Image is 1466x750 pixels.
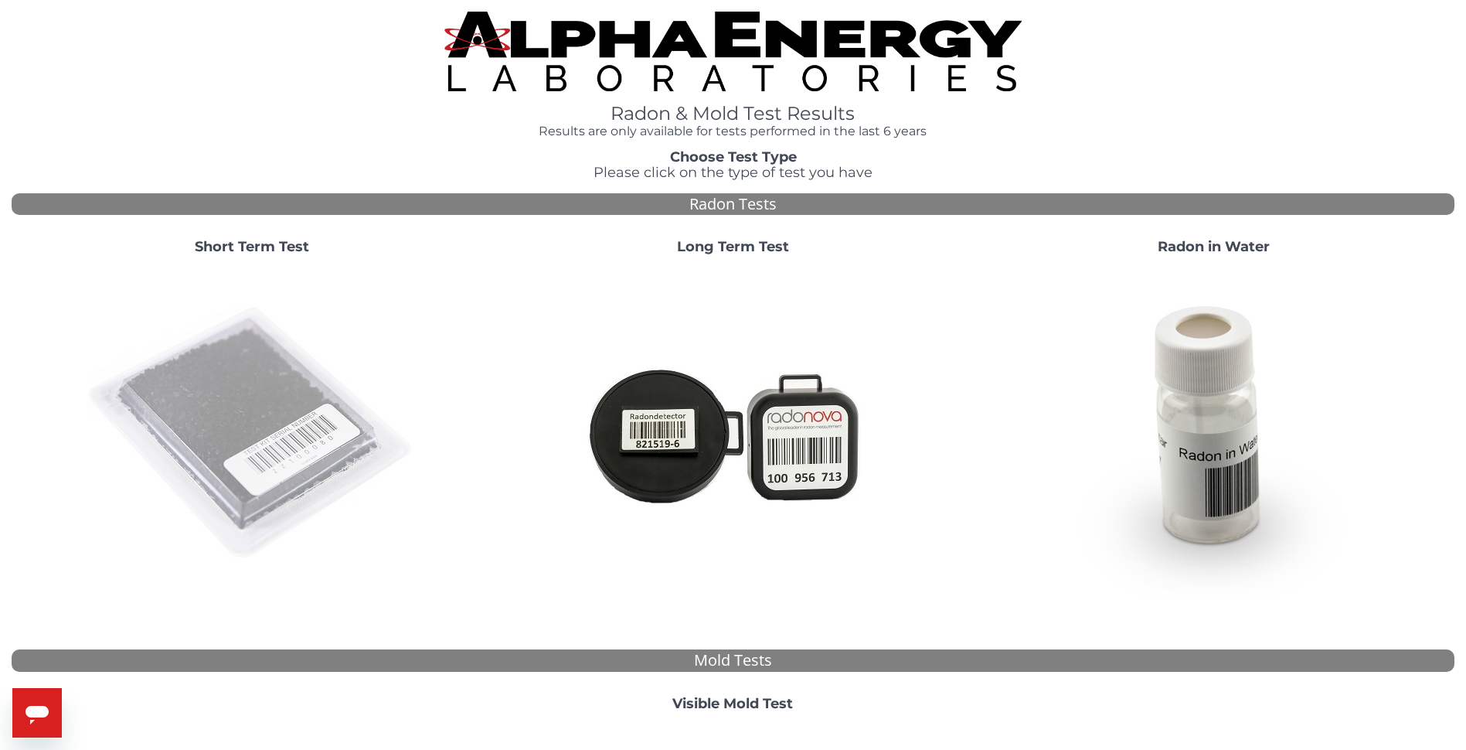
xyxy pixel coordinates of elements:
[12,688,62,738] iframe: Button to launch messaging window
[677,238,789,255] strong: Long Term Test
[672,695,793,712] strong: Visible Mold Test
[444,124,1022,138] h4: Results are only available for tests performed in the last 6 years
[1158,238,1270,255] strong: Radon in Water
[12,193,1454,216] div: Radon Tests
[566,268,899,600] img: Radtrak2vsRadtrak3.jpg
[86,268,418,600] img: ShortTerm.jpg
[594,164,872,181] span: Please click on the type of test you have
[195,238,309,255] strong: Short Term Test
[444,104,1022,124] h1: Radon & Mold Test Results
[670,148,797,165] strong: Choose Test Type
[12,649,1454,672] div: Mold Tests
[1048,268,1380,600] img: RadoninWater.jpg
[444,12,1022,91] img: TightCrop.jpg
